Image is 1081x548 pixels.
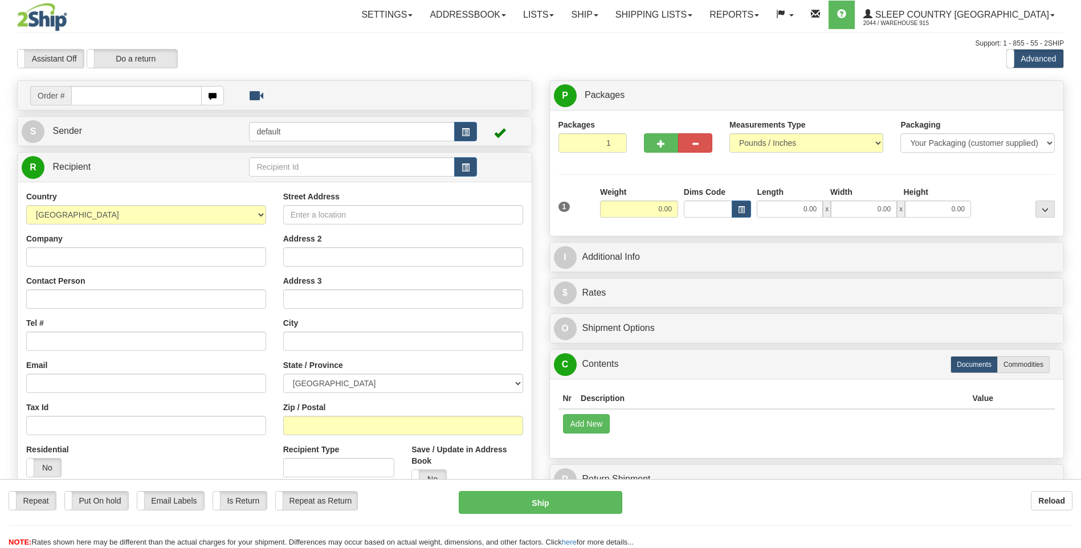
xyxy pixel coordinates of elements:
[26,191,57,202] label: Country
[563,414,610,434] button: Add New
[607,1,701,29] a: Shipping lists
[459,491,622,514] button: Ship
[554,246,577,269] span: I
[9,538,31,546] span: NOTE:
[554,353,577,376] span: C
[701,1,768,29] a: Reports
[249,122,454,141] input: Sender Id
[52,162,91,171] span: Recipient
[249,157,454,177] input: Recipient Id
[22,156,44,179] span: R
[554,468,1060,491] a: RReturn Shipment
[900,119,940,130] label: Packaging
[997,356,1050,373] label: Commodities
[26,444,69,455] label: Residential
[26,275,85,287] label: Contact Person
[554,281,577,304] span: $
[576,388,968,409] th: Description
[411,444,523,467] label: Save / Update in Address Book
[137,492,204,510] label: Email Labels
[757,186,784,198] label: Length
[87,50,177,68] label: Do a return
[213,492,267,510] label: Is Return
[283,275,322,287] label: Address 3
[951,356,998,373] label: Documents
[421,1,515,29] a: Addressbook
[823,201,831,218] span: x
[26,359,47,371] label: Email
[558,119,595,130] label: Packages
[17,3,67,31] img: logo2044.jpg
[1031,491,1072,510] button: Reload
[554,317,1060,340] a: OShipment Options
[562,1,606,29] a: Ship
[283,359,343,371] label: State / Province
[283,191,340,202] label: Street Address
[830,186,852,198] label: Width
[283,205,523,224] input: Enter a location
[554,281,1060,305] a: $Rates
[22,120,249,143] a: S Sender
[872,10,1049,19] span: Sleep Country [GEOGRAPHIC_DATA]
[855,1,1063,29] a: Sleep Country [GEOGRAPHIC_DATA] 2044 / Warehouse 915
[558,388,577,409] th: Nr
[554,353,1060,376] a: CContents
[562,538,577,546] a: here
[554,317,577,340] span: O
[600,186,626,198] label: Weight
[18,50,84,68] label: Assistant Off
[26,233,63,244] label: Company
[558,202,570,212] span: 1
[554,84,1060,107] a: P Packages
[26,317,44,329] label: Tel #
[26,402,48,413] label: Tax Id
[283,444,340,455] label: Recipient Type
[283,233,322,244] label: Address 2
[863,18,949,29] span: 2044 / Warehouse 915
[1035,201,1055,218] div: ...
[22,120,44,143] span: S
[412,470,446,488] label: No
[30,86,71,105] span: Order #
[283,317,298,329] label: City
[515,1,562,29] a: Lists
[22,156,224,179] a: R Recipient
[17,39,1064,48] div: Support: 1 - 855 - 55 - 2SHIP
[353,1,421,29] a: Settings
[283,402,326,413] label: Zip / Postal
[554,468,577,491] span: R
[276,492,357,510] label: Repeat as Return
[1007,50,1063,68] label: Advanced
[1055,216,1080,332] iframe: chat widget
[897,201,905,218] span: x
[585,90,625,100] span: Packages
[52,126,82,136] span: Sender
[65,492,128,510] label: Put On hold
[684,186,725,198] label: Dims Code
[903,186,928,198] label: Height
[554,84,577,107] span: P
[9,492,56,510] label: Repeat
[27,459,61,477] label: No
[1038,496,1065,505] b: Reload
[968,388,998,409] th: Value
[729,119,806,130] label: Measurements Type
[554,246,1060,269] a: IAdditional Info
